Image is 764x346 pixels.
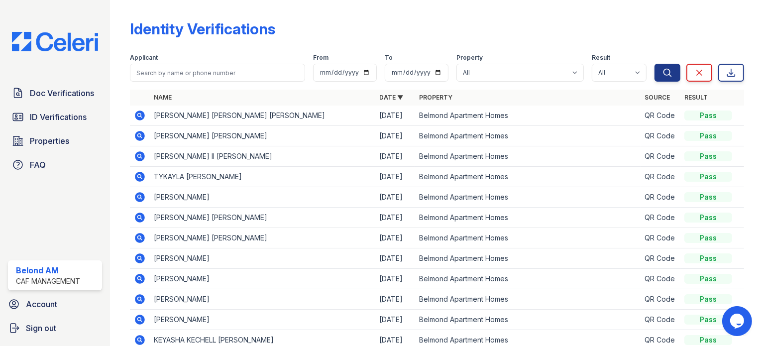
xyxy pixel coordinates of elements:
td: [DATE] [375,106,415,126]
td: [PERSON_NAME] [PERSON_NAME] [PERSON_NAME] [150,106,375,126]
td: QR Code [641,106,680,126]
div: Identity Verifications [130,20,275,38]
a: Source [645,94,670,101]
td: QR Code [641,126,680,146]
label: Property [456,54,483,62]
td: Belmond Apartment Homes [415,106,641,126]
a: ID Verifications [8,107,102,127]
label: From [313,54,328,62]
td: [DATE] [375,289,415,310]
td: [DATE] [375,269,415,289]
td: [DATE] [375,146,415,167]
td: QR Code [641,310,680,330]
a: Date ▼ [379,94,403,101]
td: [PERSON_NAME] [150,289,375,310]
iframe: chat widget [722,306,754,336]
td: [DATE] [375,208,415,228]
div: Pass [684,335,732,345]
div: Pass [684,172,732,182]
td: QR Code [641,228,680,248]
td: [PERSON_NAME] [150,187,375,208]
div: Pass [684,253,732,263]
a: FAQ [8,155,102,175]
div: Pass [684,131,732,141]
span: Properties [30,135,69,147]
a: Result [684,94,708,101]
div: Pass [684,151,732,161]
div: Belond AM [16,264,80,276]
a: Sign out [4,318,106,338]
a: Account [4,294,106,314]
td: Belmond Apartment Homes [415,126,641,146]
td: QR Code [641,248,680,269]
td: [DATE] [375,228,415,248]
td: [PERSON_NAME] [PERSON_NAME] [150,228,375,248]
td: QR Code [641,208,680,228]
span: Doc Verifications [30,87,94,99]
td: Belmond Apartment Homes [415,289,641,310]
a: Property [419,94,452,101]
td: QR Code [641,146,680,167]
div: Pass [684,294,732,304]
a: Name [154,94,172,101]
span: Sign out [26,322,56,334]
td: [DATE] [375,187,415,208]
td: [PERSON_NAME] [PERSON_NAME] [150,208,375,228]
label: Result [592,54,610,62]
td: [PERSON_NAME] [150,310,375,330]
label: Applicant [130,54,158,62]
div: Pass [684,274,732,284]
td: [PERSON_NAME] [150,248,375,269]
div: Pass [684,111,732,120]
label: To [385,54,393,62]
div: Pass [684,315,732,325]
td: Belmond Apartment Homes [415,269,641,289]
span: Account [26,298,57,310]
div: Pass [684,213,732,223]
td: QR Code [641,269,680,289]
span: FAQ [30,159,46,171]
td: QR Code [641,289,680,310]
td: [DATE] [375,248,415,269]
td: [DATE] [375,126,415,146]
td: [DATE] [375,167,415,187]
td: TYKAYLA [PERSON_NAME] [150,167,375,187]
td: [PERSON_NAME] II [PERSON_NAME] [150,146,375,167]
span: ID Verifications [30,111,87,123]
td: Belmond Apartment Homes [415,228,641,248]
td: [PERSON_NAME] [PERSON_NAME] [150,126,375,146]
td: Belmond Apartment Homes [415,208,641,228]
td: Belmond Apartment Homes [415,187,641,208]
td: Belmond Apartment Homes [415,248,641,269]
div: Pass [684,233,732,243]
td: Belmond Apartment Homes [415,310,641,330]
td: Belmond Apartment Homes [415,167,641,187]
td: [DATE] [375,310,415,330]
div: Pass [684,192,732,202]
td: [PERSON_NAME] [150,269,375,289]
a: Doc Verifications [8,83,102,103]
td: QR Code [641,167,680,187]
td: QR Code [641,187,680,208]
a: Properties [8,131,102,151]
input: Search by name or phone number [130,64,305,82]
td: Belmond Apartment Homes [415,146,641,167]
div: CAF Management [16,276,80,286]
img: CE_Logo_Blue-a8612792a0a2168367f1c8372b55b34899dd931a85d93a1a3d3e32e68fde9ad4.png [4,32,106,51]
